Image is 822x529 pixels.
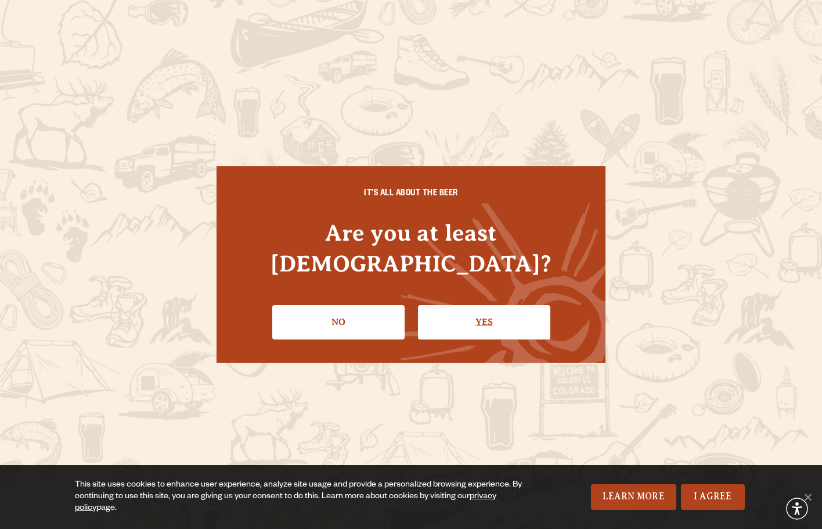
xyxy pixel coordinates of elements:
[240,217,582,279] h4: Are you at least [DEMOGRAPHIC_DATA]?
[802,491,813,503] span: No
[272,305,405,339] a: No
[591,484,676,510] a: Learn More
[75,480,533,514] div: This site uses cookies to enhance user experience, analyze site usage and provide a personalized ...
[681,484,745,510] a: I Agree
[418,305,550,339] a: Confirm I'm 21 or older
[240,190,582,200] h6: IT'S ALL ABOUT THE BEER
